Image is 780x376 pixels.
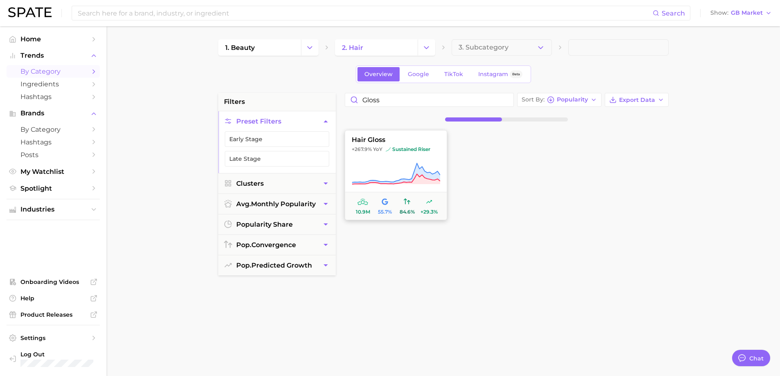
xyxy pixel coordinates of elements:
span: Clusters [236,180,264,187]
a: Overview [357,67,400,81]
a: 2. hair [335,39,418,56]
a: My Watchlist [7,165,100,178]
span: predicted growth [236,261,312,269]
span: convergence [236,241,296,249]
a: Google [401,67,436,81]
span: by Category [20,68,86,75]
button: pop.convergence [218,235,336,255]
button: Change Category [301,39,319,56]
span: Hashtags [20,93,86,101]
button: Brands [7,107,100,119]
span: popularity convergence: Very High Convergence [404,197,410,207]
span: by Category [20,126,86,133]
button: Early Stage [225,131,329,147]
span: Industries [20,206,86,213]
span: Google [408,71,429,78]
button: Industries [7,203,100,216]
span: Help [20,295,86,302]
img: sustained riser [386,147,391,152]
span: Overview [364,71,393,78]
button: Late Stage [225,151,329,167]
span: YoY [373,146,382,153]
a: 1. beauty [218,39,301,56]
span: 84.6% [399,209,414,215]
span: Posts [20,151,86,159]
span: monthly popularity [236,200,316,208]
a: Hashtags [7,136,100,149]
span: popularity predicted growth: Likely [426,197,432,207]
button: hair gloss+267.9% YoYsustained risersustained riser10.9m55.7%84.6%+29.3% [345,130,447,220]
button: Export Data [605,93,669,107]
a: Hashtags [7,90,100,103]
abbr: average [236,200,251,208]
a: Settings [7,332,100,344]
button: avg.monthly popularity [218,194,336,214]
button: Change Category [418,39,435,56]
span: +267.9% [352,146,372,152]
a: TikTok [437,67,470,81]
span: Onboarding Videos [20,278,86,286]
span: 3. Subcategory [459,44,509,51]
a: Help [7,292,100,304]
span: Brands [20,110,86,117]
a: Home [7,33,100,45]
span: +29.3% [421,209,438,215]
span: Home [20,35,86,43]
span: TikTok [444,71,463,78]
button: Preset Filters [218,111,336,131]
span: Trends [20,52,86,59]
input: Search here for a brand, industry, or ingredient [77,6,653,20]
span: Show [710,11,728,15]
a: Spotlight [7,182,100,195]
span: My Watchlist [20,168,86,176]
span: 2. hair [342,44,363,52]
span: Search [662,9,685,17]
span: hair gloss [345,136,447,144]
button: Sort ByPopularity [517,93,601,107]
span: Product Releases [20,311,86,318]
span: Export Data [619,97,655,104]
a: by Category [7,65,100,78]
input: Search in hair [345,93,513,106]
span: average monthly popularity: High Popularity [357,197,368,207]
a: InstagramBeta [471,67,529,81]
span: 1. beauty [225,44,255,52]
span: sustained riser [386,146,430,153]
button: pop.predicted growth [218,255,336,275]
button: popularity share [218,214,336,234]
abbr: popularity index [236,261,251,269]
span: Instagram [478,71,508,78]
span: Preset Filters [236,117,281,125]
a: Log out. Currently logged in with e-mail nicole.ferraro@wella.com. [7,348,100,369]
span: Log Out [20,351,93,358]
a: Posts [7,149,100,161]
span: Sort By [522,97,545,102]
button: 3. Subcategory [452,39,552,56]
a: Ingredients [7,78,100,90]
span: popularity share [236,221,293,228]
span: 55.7% [378,209,392,215]
span: 10.9m [355,209,370,215]
span: GB Market [731,11,763,15]
a: Product Releases [7,308,100,321]
img: SPATE [8,7,52,17]
span: Beta [512,71,520,78]
button: Clusters [218,173,336,194]
span: Settings [20,334,86,342]
span: Hashtags [20,138,86,146]
button: Trends [7,50,100,62]
span: Spotlight [20,185,86,192]
a: Onboarding Videos [7,276,100,288]
span: Popularity [557,97,588,102]
abbr: popularity index [236,241,251,249]
a: by Category [7,123,100,136]
button: ShowGB Market [708,8,774,18]
span: popularity share: Google [382,197,388,207]
span: filters [224,97,245,107]
span: Ingredients [20,80,86,88]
